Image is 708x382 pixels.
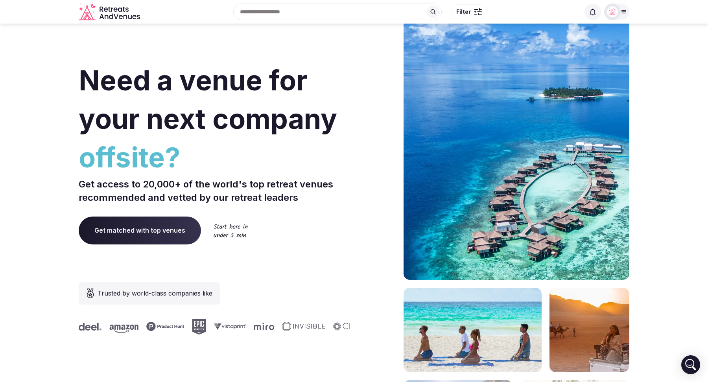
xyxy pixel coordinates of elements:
[681,355,700,374] div: Open Intercom Messenger
[79,178,351,204] p: Get access to 20,000+ of the world's top retreat venues recommended and vetted by our retreat lea...
[273,322,317,331] svg: Invisible company logo
[98,288,212,298] span: Trusted by world-class companies like
[205,323,238,330] svg: Vistaprint company logo
[70,323,93,331] svg: Deel company logo
[245,323,265,330] svg: Miro company logo
[79,138,351,177] span: offsite?
[79,3,142,21] svg: Retreats and Venues company logo
[79,217,201,244] a: Get matched with top venues
[79,64,337,136] span: Need a venue for your next company
[456,8,471,16] span: Filter
[549,288,629,372] img: woman sitting in back of truck with camels
[607,6,618,17] img: Matt Grant Oakes
[214,224,248,237] img: Start here in under 5 min
[451,4,487,19] button: Filter
[79,3,142,21] a: Visit the homepage
[183,319,197,334] svg: Epic Games company logo
[404,288,542,372] img: yoga on tropical beach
